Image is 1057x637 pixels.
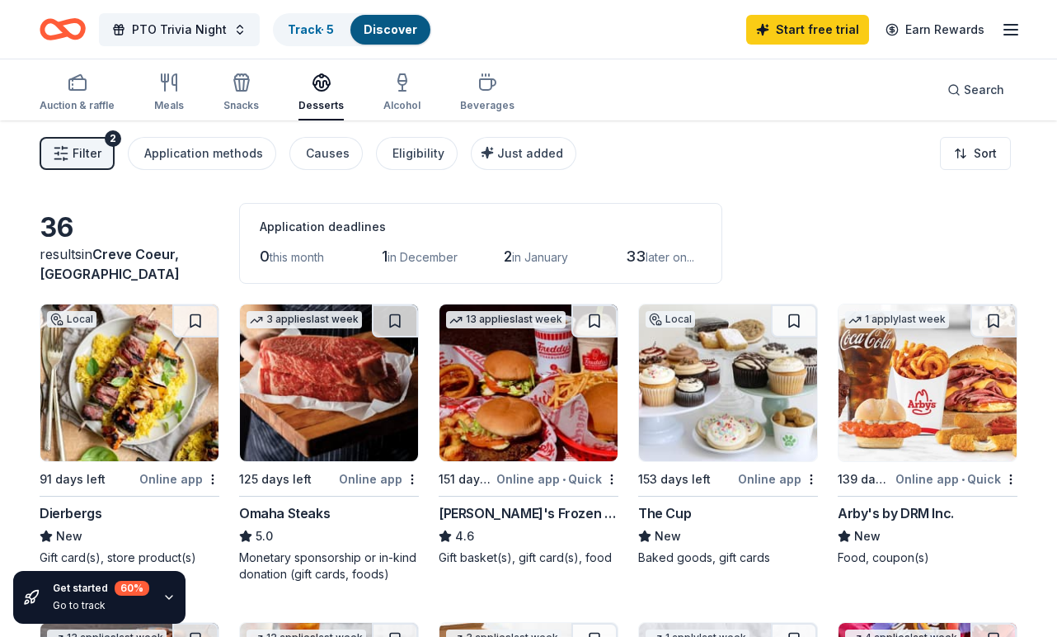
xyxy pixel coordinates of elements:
span: 1 [382,248,388,265]
div: Online app [339,469,419,489]
div: Food, coupon(s) [838,550,1017,566]
div: Snacks [223,99,259,112]
div: Go to track [53,599,149,612]
span: in December [388,250,458,264]
div: 153 days left [638,469,711,489]
span: New [854,526,881,546]
button: Track· 5Discover [273,13,432,46]
a: Start free trial [746,15,869,45]
img: Image for Dierbergs [40,304,218,461]
span: in [40,246,180,282]
button: Snacks [223,66,259,120]
button: Desserts [298,66,344,120]
span: Filter [73,144,101,163]
div: 1 apply last week [845,311,949,328]
img: Image for Omaha Steaks [240,304,418,461]
span: Search [964,80,1004,100]
span: • [562,473,566,486]
div: Eligibility [392,144,444,163]
div: Local [646,311,695,328]
span: New [655,526,681,546]
div: Alcohol [383,99,420,112]
div: Desserts [298,99,344,112]
img: Image for The Cup [639,304,817,461]
div: Dierbergs [40,503,101,523]
div: Gift card(s), store product(s) [40,550,219,566]
div: 125 days left [239,469,312,489]
button: Just added [471,137,576,170]
div: Online app [139,469,219,489]
a: Image for Omaha Steaks 3 applieslast week125 days leftOnline appOmaha Steaks5.0Monetary sponsorsh... [239,304,419,583]
span: this month [270,250,324,264]
span: 4.6 [455,526,474,546]
div: Baked goods, gift cards [638,550,818,566]
span: PTO Trivia Night [132,20,227,40]
div: Get started [53,581,149,596]
span: 33 [626,248,646,265]
div: results [40,244,219,284]
span: Creve Coeur, [GEOGRAPHIC_DATA] [40,246,180,282]
button: Application methods [128,137,276,170]
div: 3 applies last week [247,311,362,328]
div: Application methods [144,144,263,163]
span: Just added [497,146,563,160]
span: 0 [260,248,270,265]
button: Search [934,73,1017,106]
div: 13 applies last week [446,311,566,328]
a: Image for Freddy's Frozen Custard & Steakburgers13 applieslast week151 days leftOnline app•Quick[... [439,304,618,566]
div: Monetary sponsorship or in-kind donation (gift cards, foods) [239,550,419,583]
div: Auction & raffle [40,99,115,112]
button: Causes [289,137,363,170]
div: Online app Quick [496,469,618,489]
a: Earn Rewards [876,15,994,45]
img: Image for Freddy's Frozen Custard & Steakburgers [439,304,618,461]
a: Image for The CupLocal153 days leftOnline appThe CupNewBaked goods, gift cards [638,304,818,566]
div: Omaha Steaks [239,503,330,523]
img: Image for Arby's by DRM Inc. [839,304,1017,461]
div: 151 days left [439,469,493,489]
button: Filter2 [40,137,115,170]
div: 91 days left [40,469,106,489]
a: Discover [364,22,417,36]
button: Beverages [460,66,514,120]
div: Meals [154,99,184,112]
div: 139 days left [838,469,892,489]
button: Auction & raffle [40,66,115,120]
div: Beverages [460,99,514,112]
span: later on... [646,250,694,264]
div: [PERSON_NAME]'s Frozen Custard & Steakburgers [439,503,618,523]
div: Gift basket(s), gift card(s), food [439,550,618,566]
span: 2 [504,248,512,265]
span: Sort [974,144,997,163]
div: The Cup [638,503,691,523]
button: Eligibility [376,137,458,170]
div: 36 [40,211,219,244]
span: 5.0 [256,526,273,546]
a: Home [40,10,86,49]
div: Arby's by DRM Inc. [838,503,954,523]
button: PTO Trivia Night [99,13,260,46]
span: • [961,473,965,486]
div: Online app [738,469,818,489]
a: Image for Arby's by DRM Inc.1 applylast week139 days leftOnline app•QuickArby's by DRM Inc.NewFoo... [838,304,1017,566]
div: 2 [105,130,121,147]
a: Track· 5 [288,22,334,36]
span: New [56,526,82,546]
span: in January [512,250,568,264]
div: Local [47,311,96,328]
button: Meals [154,66,184,120]
a: Image for DierbergsLocal91 days leftOnline appDierbergsNewGift card(s), store product(s) [40,304,219,566]
div: 60 % [115,581,149,596]
div: Online app Quick [895,469,1017,489]
div: Application deadlines [260,217,702,237]
button: Sort [940,137,1011,170]
button: Alcohol [383,66,420,120]
div: Causes [306,144,350,163]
